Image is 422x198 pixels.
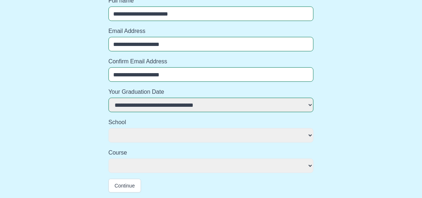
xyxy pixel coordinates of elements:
label: Course [108,148,314,157]
button: Continue [108,179,141,193]
label: Email Address [108,27,314,35]
label: Confirm Email Address [108,57,314,66]
label: Your Graduation Date [108,88,314,96]
label: School [108,118,314,127]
